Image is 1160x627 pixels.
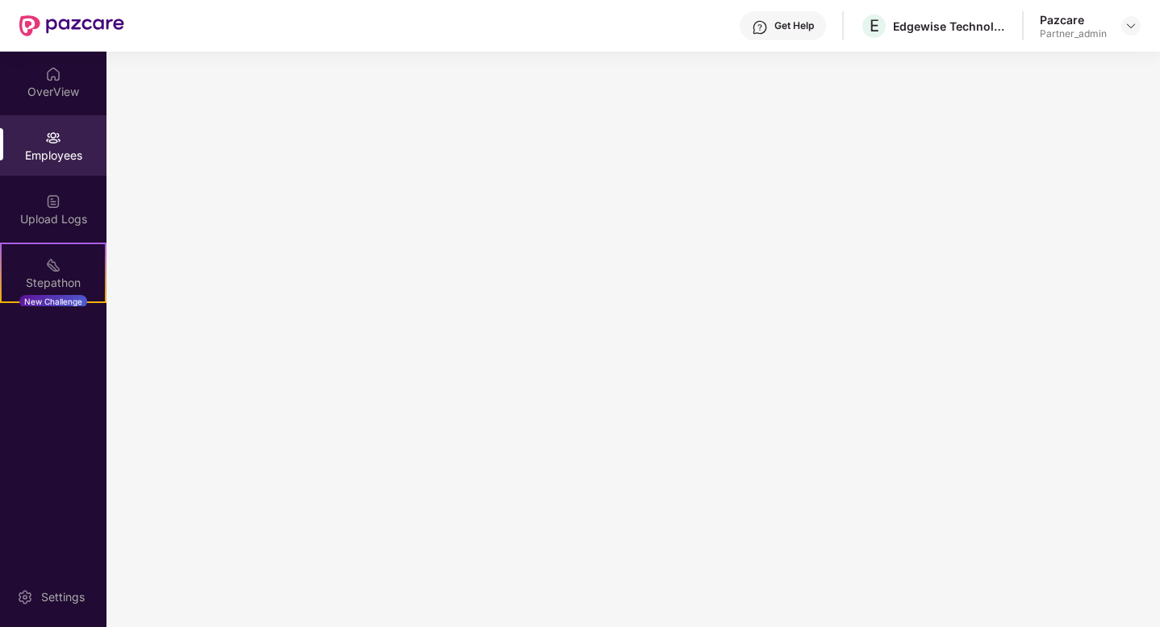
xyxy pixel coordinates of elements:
div: Settings [36,589,90,605]
img: svg+xml;base64,PHN2ZyB4bWxucz0iaHR0cDovL3d3dy53My5vcmcvMjAwMC9zdmciIHdpZHRoPSIyMSIgaGVpZ2h0PSIyMC... [45,257,61,273]
div: New Challenge [19,295,87,308]
img: New Pazcare Logo [19,15,124,36]
div: Get Help [774,19,814,32]
div: Partner_admin [1040,27,1107,40]
img: svg+xml;base64,PHN2ZyBpZD0iSG9tZSIgeG1sbnM9Imh0dHA6Ly93d3cudzMub3JnLzIwMDAvc3ZnIiB3aWR0aD0iMjAiIG... [45,66,61,82]
img: svg+xml;base64,PHN2ZyBpZD0iU2V0dGluZy0yMHgyMCIgeG1sbnM9Imh0dHA6Ly93d3cudzMub3JnLzIwMDAvc3ZnIiB3aW... [17,589,33,605]
img: svg+xml;base64,PHN2ZyBpZD0iVXBsb2FkX0xvZ3MiIGRhdGEtbmFtZT0iVXBsb2FkIExvZ3MiIHhtbG5zPSJodHRwOi8vd3... [45,193,61,210]
div: Stepathon [2,275,105,291]
div: Pazcare [1040,12,1107,27]
span: E [870,16,879,35]
div: Edgewise Technologies Private Limited [893,19,1006,34]
img: svg+xml;base64,PHN2ZyBpZD0iSGVscC0zMngzMiIgeG1sbnM9Imh0dHA6Ly93d3cudzMub3JnLzIwMDAvc3ZnIiB3aWR0aD... [752,19,768,35]
img: svg+xml;base64,PHN2ZyBpZD0iRHJvcGRvd24tMzJ4MzIiIHhtbG5zPSJodHRwOi8vd3d3LnczLm9yZy8yMDAwL3N2ZyIgd2... [1125,19,1137,32]
img: svg+xml;base64,PHN2ZyBpZD0iRW1wbG95ZWVzIiB4bWxucz0iaHR0cDovL3d3dy53My5vcmcvMjAwMC9zdmciIHdpZHRoPS... [45,130,61,146]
